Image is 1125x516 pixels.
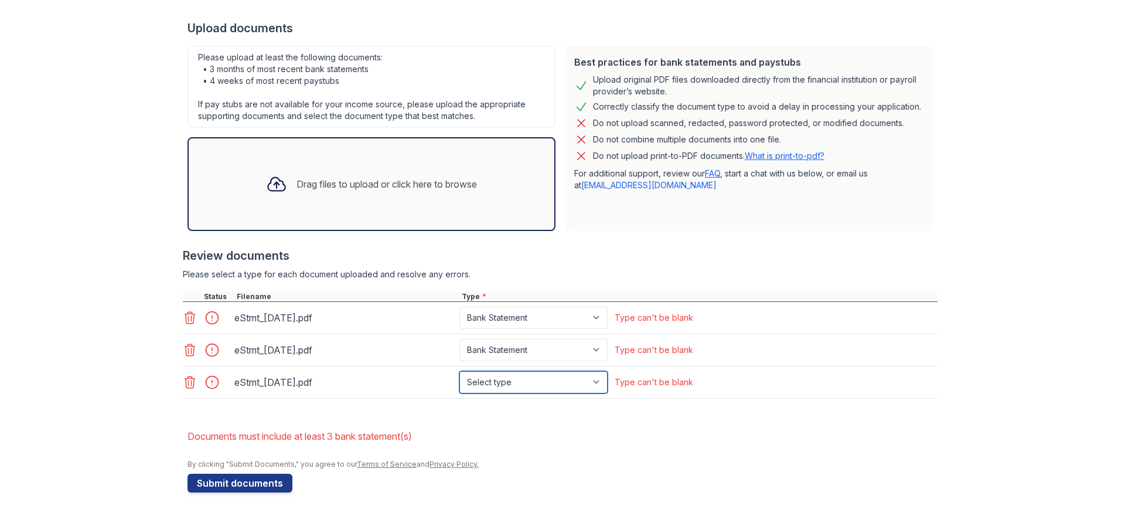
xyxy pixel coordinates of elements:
div: By clicking "Submit Documents," you agree to our and [187,460,937,469]
p: Do not upload print-to-PDF documents. [593,150,824,162]
div: Correctly classify the document type to avoid a delay in processing your application. [593,100,921,114]
div: Type [459,292,937,301]
div: eStmt_[DATE].pdf [234,373,455,392]
div: Upload documents [187,20,937,36]
div: Type can't be blank [615,376,693,388]
div: Filename [234,292,459,301]
div: Please select a type for each document uploaded and resolve any errors. [183,269,937,280]
div: Do not combine multiple documents into one file. [593,133,781,147]
div: Drag files to upload or click here to browse [296,177,477,191]
div: Type can't be blank [615,344,693,356]
button: Submit documents [187,474,292,493]
div: Please upload at least the following documents: • 3 months of most recent bank statements • 4 wee... [187,46,555,128]
a: [EMAIL_ADDRESS][DOMAIN_NAME] [581,180,717,190]
div: Best practices for bank statements and paystubs [574,55,923,69]
a: FAQ [705,168,720,178]
div: Do not upload scanned, redacted, password protected, or modified documents. [593,116,904,130]
div: eStmt_[DATE].pdf [234,341,455,359]
div: Upload original PDF files downloaded directly from the financial institution or payroll provider’... [593,74,923,97]
a: Privacy Policy. [429,460,479,469]
a: Terms of Service [357,460,417,469]
p: For additional support, review our , start a chat with us below, or email us at [574,168,923,191]
div: Review documents [183,247,937,264]
li: Documents must include at least 3 bank statement(s) [187,425,937,448]
div: eStmt_[DATE].pdf [234,308,455,327]
a: What is print-to-pdf? [745,151,824,161]
div: Type can't be blank [615,312,693,324]
div: Status [202,292,234,301]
